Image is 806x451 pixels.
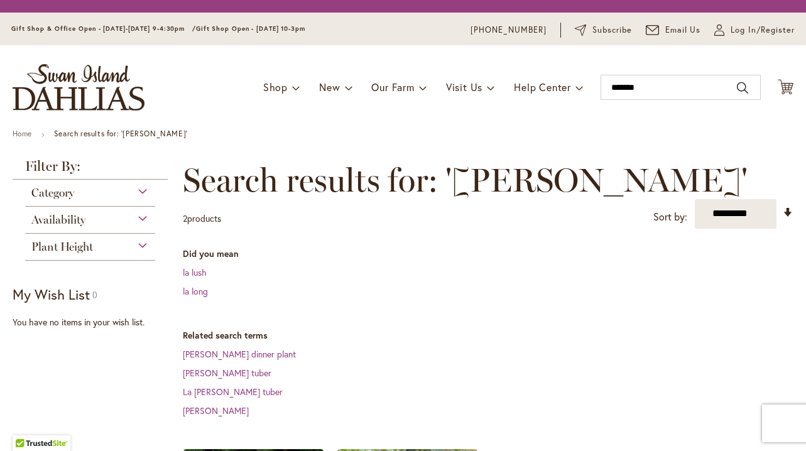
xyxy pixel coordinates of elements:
[183,247,793,260] dt: Did you mean
[665,24,701,36] span: Email Us
[183,161,748,199] span: Search results for: '[PERSON_NAME]'
[13,316,175,329] div: You have no items in your wish list.
[183,367,271,379] a: [PERSON_NAME] tuber
[319,80,340,94] span: New
[11,24,196,33] span: Gift Shop & Office Open - [DATE]-[DATE] 9-4:30pm /
[13,160,168,180] strong: Filter By:
[575,24,632,36] a: Subscribe
[54,129,188,138] strong: Search results for: '[PERSON_NAME]'
[263,80,288,94] span: Shop
[183,348,296,360] a: [PERSON_NAME] dinner plant
[592,24,632,36] span: Subscribe
[13,129,32,138] a: Home
[183,212,187,224] span: 2
[471,24,547,36] a: [PHONE_NUMBER]
[196,24,305,33] span: Gift Shop Open - [DATE] 10-3pm
[31,186,74,200] span: Category
[13,285,90,303] strong: My Wish List
[446,80,482,94] span: Visit Us
[183,386,283,398] a: La [PERSON_NAME] tuber
[737,78,748,98] button: Search
[31,213,85,227] span: Availability
[714,24,795,36] a: Log In/Register
[183,266,207,278] a: la lush
[653,205,687,229] label: Sort by:
[731,24,795,36] span: Log In/Register
[183,209,221,229] p: products
[514,80,571,94] span: Help Center
[646,24,701,36] a: Email Us
[31,240,93,254] span: Plant Height
[13,64,144,111] a: store logo
[9,406,45,442] iframe: Launch Accessibility Center
[371,80,414,94] span: Our Farm
[183,285,208,297] a: la long
[183,329,793,342] dt: Related search terms
[183,405,249,416] a: [PERSON_NAME]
